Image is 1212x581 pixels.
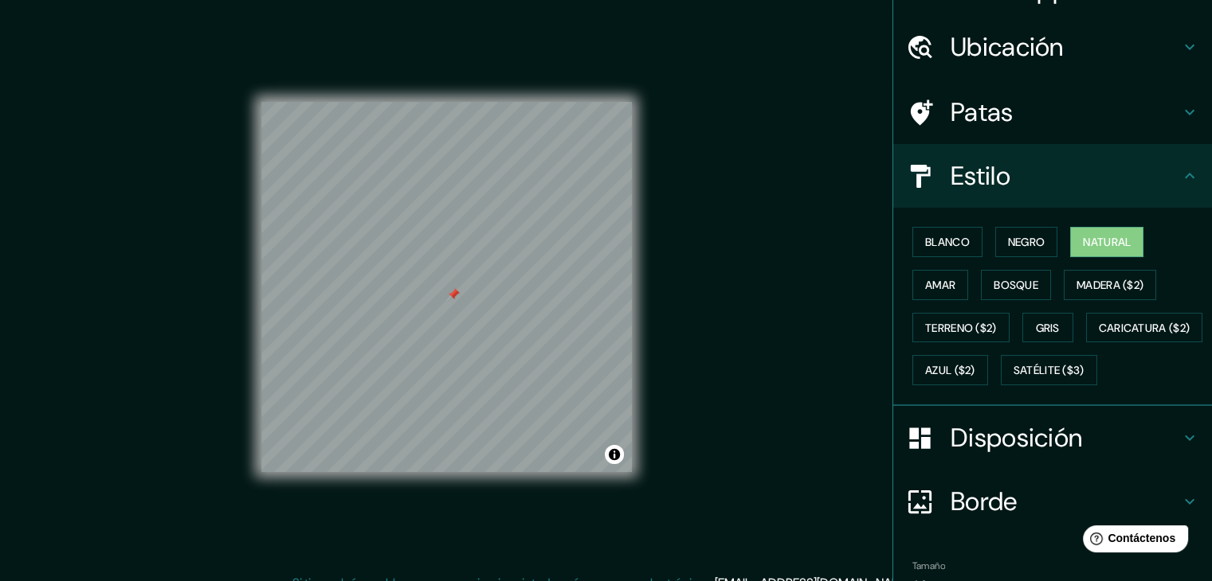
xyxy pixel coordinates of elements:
[893,80,1212,144] div: Patas
[893,470,1212,533] div: Borde
[925,364,975,378] font: Azul ($2)
[925,321,997,335] font: Terreno ($2)
[995,227,1058,257] button: Negro
[994,278,1038,292] font: Bosque
[925,278,955,292] font: Amar
[893,406,1212,470] div: Disposición
[912,227,983,257] button: Blanco
[1022,313,1073,343] button: Gris
[951,159,1010,193] font: Estilo
[925,235,970,249] font: Blanco
[1008,235,1045,249] font: Negro
[1083,235,1131,249] font: Natural
[1086,313,1203,343] button: Caricatura ($2)
[1099,321,1190,335] font: Caricatura ($2)
[951,421,1082,454] font: Disposición
[951,30,1064,64] font: Ubicación
[1014,364,1085,378] font: Satélite ($3)
[1070,227,1143,257] button: Natural
[1064,270,1156,300] button: Madera ($2)
[893,15,1212,79] div: Ubicación
[261,102,632,472] canvas: Mapa
[605,445,624,464] button: Activar o desactivar atribución
[912,355,988,385] button: Azul ($2)
[951,485,1018,518] font: Borde
[951,96,1014,129] font: Patas
[1001,355,1097,385] button: Satélite ($3)
[1077,278,1143,292] font: Madera ($2)
[1070,519,1194,563] iframe: Lanzador de widgets de ayuda
[1036,321,1060,335] font: Gris
[893,144,1212,208] div: Estilo
[981,270,1051,300] button: Bosque
[912,313,1010,343] button: Terreno ($2)
[912,270,968,300] button: Amar
[912,560,945,572] font: Tamaño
